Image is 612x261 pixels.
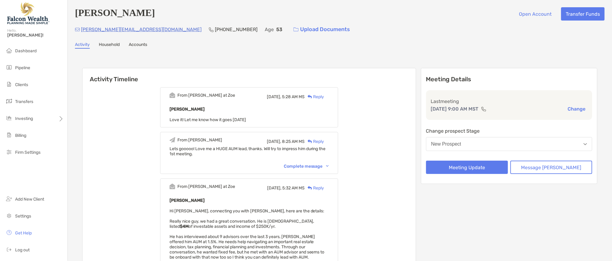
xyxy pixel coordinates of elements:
p: 53 [276,26,282,33]
div: Reply [305,185,324,191]
img: clients icon [5,81,13,88]
span: Pipeline [15,65,30,70]
img: firm-settings icon [5,148,13,156]
p: [PERSON_NAME][EMAIL_ADDRESS][DOMAIN_NAME] [81,26,202,33]
span: Investing [15,116,33,121]
button: New Prospect [426,137,592,151]
div: Complete message [284,164,329,169]
div: New Prospect [431,141,461,147]
img: add_new_client icon [5,195,13,202]
div: From [PERSON_NAME] at Zoe [177,93,235,98]
div: Reply [305,94,324,100]
span: [DATE], [267,185,281,191]
b: [PERSON_NAME] [170,198,205,203]
img: Event icon [170,184,175,189]
span: Transfers [15,99,33,104]
button: Transfer Funds [561,7,605,21]
img: Event icon [170,92,175,98]
span: Love it! Let me know how it goes [DATE] [170,117,246,122]
div: Lets gooooo! Love me a HUGE AUM lead, thanks. Will try to impress him during the 1st meeting. [170,146,329,156]
span: Clients [15,82,28,87]
img: get-help icon [5,229,13,236]
span: 5:28 AM MS [282,94,305,99]
img: settings icon [5,212,13,219]
img: Reply icon [308,95,312,99]
p: [DATE] 9:00 AM MST [431,105,479,113]
img: communication type [481,107,487,111]
span: 8:25 AM MS [282,139,305,144]
button: Open Account [514,7,556,21]
span: [PERSON_NAME]! [7,33,64,38]
p: [PHONE_NUMBER] [215,26,257,33]
a: Activity [75,42,90,49]
span: Billing [15,133,26,138]
img: Reply icon [308,186,312,190]
span: Get Help [15,230,32,236]
img: pipeline icon [5,64,13,71]
span: Add New Client [15,197,44,202]
div: From [PERSON_NAME] at Zoe [177,184,235,189]
span: Dashboard [15,48,37,53]
span: 5:32 AM MS [282,185,305,191]
p: Meeting Details [426,76,592,83]
span: [DATE], [267,94,281,99]
img: dashboard icon [5,47,13,54]
strong: $4M [180,224,189,229]
a: Upload Documents [290,23,354,36]
img: Open dropdown arrow [584,143,587,145]
img: Phone Icon [209,27,214,32]
b: [PERSON_NAME] [170,107,205,112]
span: Settings [15,214,31,219]
span: Log out [15,247,30,253]
img: button icon [293,27,299,32]
p: Last meeting [431,98,588,105]
img: billing icon [5,131,13,139]
div: Reply [305,138,324,145]
h4: [PERSON_NAME] [75,7,155,21]
button: Meeting Update [426,161,508,174]
button: Change [566,106,588,112]
img: Chevron icon [326,165,329,167]
img: logout icon [5,246,13,253]
button: Message [PERSON_NAME] [510,161,592,174]
img: investing icon [5,114,13,122]
a: Household [99,42,120,49]
span: [DATE], [267,139,281,144]
div: From [PERSON_NAME] [177,137,222,143]
img: transfers icon [5,98,13,105]
img: Event icon [170,137,175,143]
img: Email Icon [75,28,80,31]
p: Age [265,26,274,33]
img: Reply icon [308,140,312,143]
span: Firm Settings [15,150,40,155]
h6: Activity Timeline [83,68,416,83]
a: Accounts [129,42,147,49]
img: Falcon Wealth Planning Logo [7,2,50,24]
p: Change prospect Stage [426,127,592,135]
